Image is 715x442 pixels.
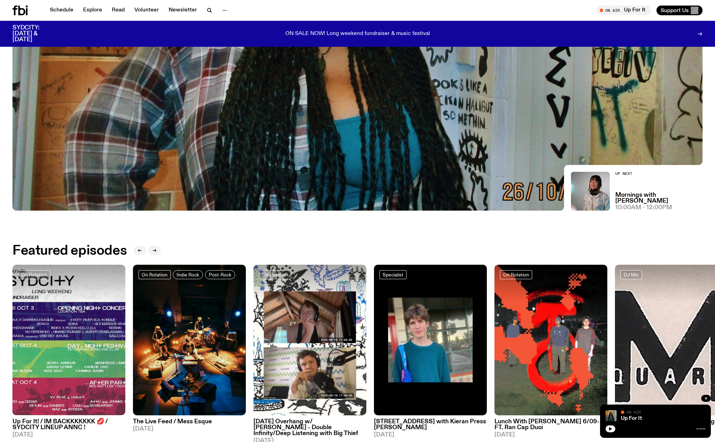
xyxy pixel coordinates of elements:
[164,6,201,15] a: Newsletter
[18,270,50,279] a: On Rotation
[615,205,672,211] span: 10:00am - 12:00pm
[138,270,171,279] a: On Rotation
[494,415,607,438] a: Lunch With [PERSON_NAME] 6/09- FT. Ran Cap Duoi[DATE]
[374,419,487,431] h3: [STREET_ADDRESS] with Kieran Press [PERSON_NAME]
[205,270,235,279] a: Post-Rock
[374,432,487,438] span: [DATE]
[142,272,168,277] span: On Rotation
[133,415,246,432] a: The Live Feed / Mess Esque[DATE]
[46,6,78,15] a: Schedule
[374,415,487,438] a: [STREET_ADDRESS] with Kieran Press [PERSON_NAME][DATE]
[626,410,641,414] span: On Air
[253,419,366,436] h3: [DATE] Overhang w/ [PERSON_NAME] - Double Infinity/Deep Listening with Big Thief
[177,272,199,277] span: Indie Rock
[12,415,125,438] a: Up For It! / IM BACKKKKKKK 💋 / SYDCITY LINEUP ANNC ![DATE]
[494,432,607,438] span: [DATE]
[615,192,703,204] a: Mornings with [PERSON_NAME]
[285,31,430,37] p: ON SALE NOW! Long weekend fundraiser & music festival
[494,419,607,431] h3: Lunch With [PERSON_NAME] 6/09- FT. Ran Cap Duoi
[621,416,642,421] a: Up For It
[571,172,610,211] img: Kana Frazer is smiling at the camera with her head tilted slightly to her left. She wears big bla...
[624,272,639,277] span: DJ Mix
[21,272,47,277] span: On Rotation
[615,172,703,176] h2: Up Next
[661,7,689,14] span: Support Us
[620,270,642,279] a: DJ Mix
[656,6,703,15] button: Support Us
[259,270,291,279] a: On Rotation
[12,25,57,43] h3: SYDCITY: [DATE] & [DATE]
[383,272,403,277] span: Specialist
[500,270,532,279] a: On Rotation
[133,419,246,425] h3: The Live Feed / Mess Esque
[262,272,288,277] span: On Rotation
[12,432,125,438] span: [DATE]
[12,245,127,257] h2: Featured episodes
[133,426,246,432] span: [DATE]
[503,272,529,277] span: On Rotation
[12,419,125,431] h3: Up For It! / IM BACKKKKKKK 💋 / SYDCITY LINEUP ANNC !
[108,6,129,15] a: Read
[209,272,231,277] span: Post-Rock
[173,270,203,279] a: Indie Rock
[130,6,163,15] a: Volunteer
[79,6,106,15] a: Explore
[606,410,617,421] img: Ify - a Brown Skin girl with black braided twists, looking up to the side with her tongue stickin...
[596,6,651,15] button: On AirUp For It
[379,270,406,279] a: Specialist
